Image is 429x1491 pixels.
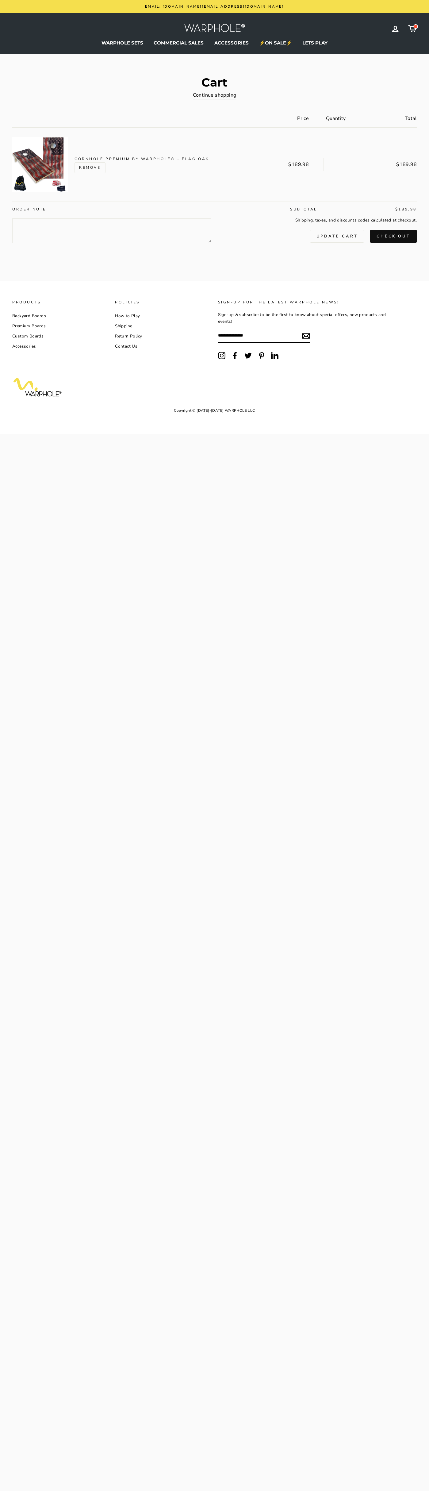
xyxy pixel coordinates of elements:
p: $189.98 [317,206,417,212]
p: POLICIES [115,299,211,305]
p: Sign-up for the latest warphole news! [218,299,399,305]
a: How to Play [115,311,140,321]
ul: Primary [12,38,417,48]
small: Shipping, taxes, and discounts codes calculated at checkout. [218,217,417,224]
a: ACCESSORIES [210,38,253,48]
a: LETS PLAY [298,38,332,48]
div: Total [363,115,417,123]
img: Warphole [12,373,64,399]
label: Order note [12,206,211,212]
span: Email: [DOMAIN_NAME][EMAIL_ADDRESS][DOMAIN_NAME] [145,4,284,9]
a: Custom Boards [12,332,44,341]
div: Price [255,115,309,123]
p: Copyright © [DATE]-[DATE] WARPHOLE LLC [12,405,417,416]
p: PRODUCTS [12,299,108,305]
a: Premium Boards [12,322,46,331]
a: Backyard Boards [12,311,46,321]
h1: Cart [12,77,417,88]
span: $189.98 [363,161,417,169]
a: ⚡ON SALE⚡ [255,38,297,48]
a: Remove [75,162,105,173]
button: Update cart [310,230,364,243]
a: Accessories [12,342,36,351]
span: $189.98 [255,161,309,169]
img: Cornhole Premium by Warphole® - Flag Oak [12,137,68,192]
div: Quantity [309,115,363,123]
a: WARPHOLE SETS [97,38,148,48]
a: COMMERCIAL SALES [149,38,208,48]
a: Cornhole Premium by Warphole® - Flag Oak [75,156,255,162]
a: Email: [DOMAIN_NAME][EMAIL_ADDRESS][DOMAIN_NAME] [14,3,415,10]
a: Shipping [115,322,132,331]
img: Warphole [184,22,245,35]
a: Return Policy [115,332,142,341]
a: Contact Us [115,342,137,351]
a: Continue shopping [193,91,236,100]
p: Sign-up & subscribe to be the first to know about special offers, new products and events! [218,311,399,325]
button: Check out [370,230,417,243]
p: Subtotal [218,206,317,212]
